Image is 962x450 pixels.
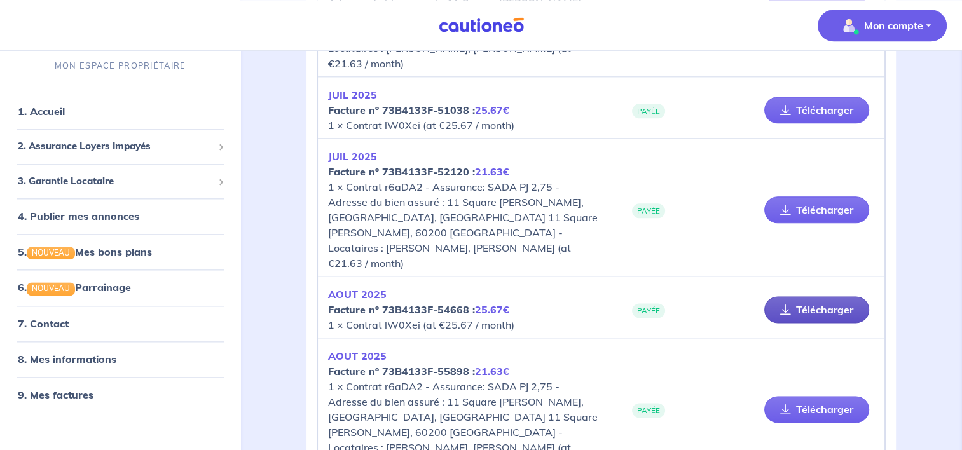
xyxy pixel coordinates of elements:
div: 5.NOUVEAUMes bons plans [5,240,235,265]
a: 6.NOUVEAUParrainage [18,282,131,294]
a: 4. Publier mes annonces [18,210,139,223]
span: PAYÉE [632,203,665,218]
div: 6.NOUVEAUParrainage [5,275,235,301]
span: PAYÉE [632,403,665,418]
span: 2. Assurance Loyers Impayés [18,140,213,154]
strong: Facture nº 73B4133F-51038 : [328,104,509,116]
span: 3. Garantie Locataire [18,174,213,189]
img: Cautioneo [434,17,529,33]
div: 4. Publier mes annonces [5,204,235,229]
button: illu_account_valid_menu.svgMon compte [818,10,947,41]
em: JUIL 2025 [328,88,377,101]
strong: Facture nº 73B4133F-55898 : [328,365,509,378]
em: 21.63€ [475,165,509,178]
p: 1 × Contrat lW0Xei (at €25.67 / month) [328,87,601,133]
div: 9. Mes factures [5,382,235,407]
em: 21.63€ [475,365,509,378]
a: Télécharger [764,97,869,123]
a: 9. Mes factures [18,388,93,401]
p: 1 × Contrat lW0Xei (at €25.67 / month) [328,287,601,332]
em: AOUT 2025 [328,288,387,301]
div: 7. Contact [5,311,235,336]
p: 1 × Contrat r6aDA2 - Assurance: SADA PJ 2,75 - Adresse du bien assuré : 11 Square [PERSON_NAME], ... [328,149,601,271]
a: Télécharger [764,196,869,223]
div: 8. Mes informations [5,346,235,372]
a: Télécharger [764,296,869,323]
a: 5.NOUVEAUMes bons plans [18,246,152,259]
p: Mon compte [864,18,923,33]
em: 25.67€ [475,104,509,116]
strong: Facture nº 73B4133F-52120 : [328,165,509,178]
span: PAYÉE [632,303,665,318]
img: illu_account_valid_menu.svg [839,15,859,36]
em: AOUT 2025 [328,350,387,362]
div: 1. Accueil [5,99,235,125]
p: MON ESPACE PROPRIÉTAIRE [55,60,186,72]
strong: Facture nº 73B4133F-54668 : [328,303,509,316]
div: 3. Garantie Locataire [5,169,235,194]
em: JUIL 2025 [328,150,377,163]
span: PAYÉE [632,104,665,118]
em: 25.67€ [475,303,509,316]
div: 2. Assurance Loyers Impayés [5,135,235,160]
a: Télécharger [764,396,869,423]
a: 7. Contact [18,317,69,330]
a: 1. Accueil [18,106,65,118]
a: 8. Mes informations [18,353,116,365]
